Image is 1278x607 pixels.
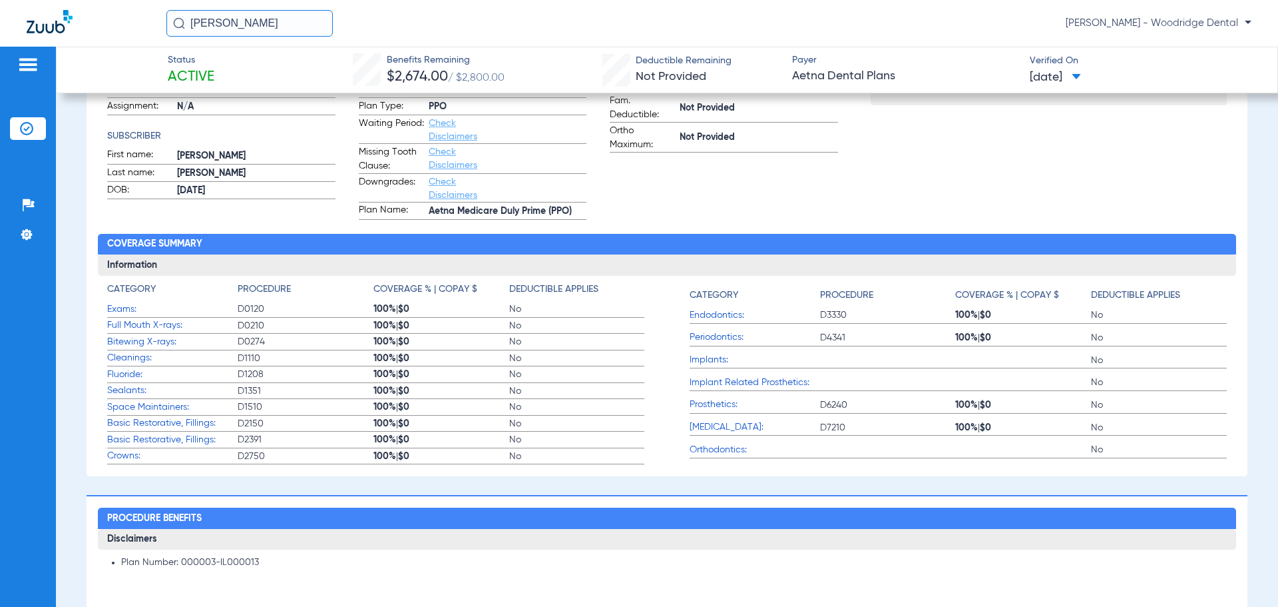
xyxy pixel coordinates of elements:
[978,423,980,432] span: |
[238,368,373,381] span: D1208
[177,100,335,114] span: N/A
[396,419,398,428] span: |
[636,54,732,68] span: Deductible Remaining
[107,335,238,349] span: Bitewing X-rays:
[820,398,956,412] span: D6240
[387,70,448,84] span: $2,674.00
[238,450,373,463] span: D2750
[166,10,333,37] input: Search for patients
[690,420,820,434] span: [MEDICAL_DATA]:
[177,149,335,163] span: [PERSON_NAME]
[429,177,477,200] a: Check Disclaimers
[98,255,1235,276] h3: Information
[238,400,373,414] span: D1510
[373,283,477,297] h4: Coverage % | Copay $
[396,386,398,396] span: |
[373,400,509,414] span: 100% $0
[792,53,1018,67] span: Payer
[107,148,172,164] span: First name:
[27,10,73,33] img: Zuub Logo
[1030,54,1256,68] span: Verified On
[429,205,586,219] span: Aetna Medicare Duly Prime (PPO)
[690,330,820,344] span: Periodontics:
[396,402,398,412] span: |
[820,289,873,303] h4: Procedure
[509,433,645,446] span: No
[792,68,1018,85] span: Aetna Dental Plans
[373,335,509,348] span: 100% $0
[690,283,820,307] app-breakdown-title: Category
[955,289,1059,303] h4: Coverage % | Copay $
[107,283,238,301] app-breakdown-title: Category
[509,352,645,365] span: No
[820,331,956,344] span: D4341
[107,416,238,430] span: Basic Restorative, Fillings:
[17,57,39,73] img: hamburger-icon
[955,331,1091,344] span: 100% $0
[978,333,980,342] span: |
[107,433,238,447] span: Basic Restorative, Fillings:
[429,119,477,141] a: Check Disclaimers
[107,318,238,332] span: Full Mouth X-rays:
[429,147,477,170] a: Check Disclaimers
[238,417,373,430] span: D2150
[509,450,645,463] span: No
[955,308,1091,322] span: 100% $0
[690,398,820,412] span: Prosthetics:
[373,368,509,381] span: 100% $0
[1091,289,1180,303] h4: Deductible Applies
[955,421,1091,434] span: 100% $0
[107,449,238,463] span: Crowns:
[107,99,172,115] span: Assignment:
[1030,69,1081,86] span: [DATE]
[238,384,373,398] span: D1351
[238,283,373,301] app-breakdown-title: Procedure
[107,183,172,199] span: DOB:
[396,370,398,379] span: |
[820,308,956,322] span: D3330
[373,283,509,301] app-breakdown-title: Coverage % | Copay $
[107,129,335,143] h4: Subscriber
[107,368,238,382] span: Fluoride:
[373,417,509,430] span: 100% $0
[448,73,505,83] span: / $2,800.00
[168,53,214,67] span: Status
[177,167,335,181] span: [PERSON_NAME]
[359,99,424,115] span: Plan Type:
[1091,308,1227,322] span: No
[177,184,335,198] span: [DATE]
[509,283,598,297] h4: Deductible Applies
[373,433,509,446] span: 100% $0
[820,283,956,307] app-breakdown-title: Procedure
[680,101,837,115] span: Not Provided
[509,319,645,332] span: No
[121,557,1226,569] li: Plan Number: 000003-IL000013
[1091,283,1227,307] app-breakdown-title: Deductible Applies
[373,352,509,365] span: 100% $0
[1066,17,1251,30] span: [PERSON_NAME] - Woodridge Dental
[978,400,980,410] span: |
[107,384,238,398] span: Sealants:
[107,166,172,182] span: Last name:
[1091,331,1227,344] span: No
[396,304,398,314] span: |
[238,303,373,316] span: D0120
[396,354,398,363] span: |
[107,283,156,297] h4: Category
[509,368,645,381] span: No
[107,351,238,365] span: Cleanings:
[238,335,373,348] span: D0274
[978,310,980,320] span: |
[610,124,675,152] span: Ortho Maximum:
[955,398,1091,412] span: 100% $0
[1091,443,1227,456] span: No
[509,400,645,414] span: No
[820,421,956,434] span: D7210
[359,117,424,143] span: Waiting Period:
[690,443,820,457] span: Orthodontics:
[373,319,509,332] span: 100% $0
[373,384,509,398] span: 100% $0
[168,68,214,87] span: Active
[173,17,185,29] img: Search Icon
